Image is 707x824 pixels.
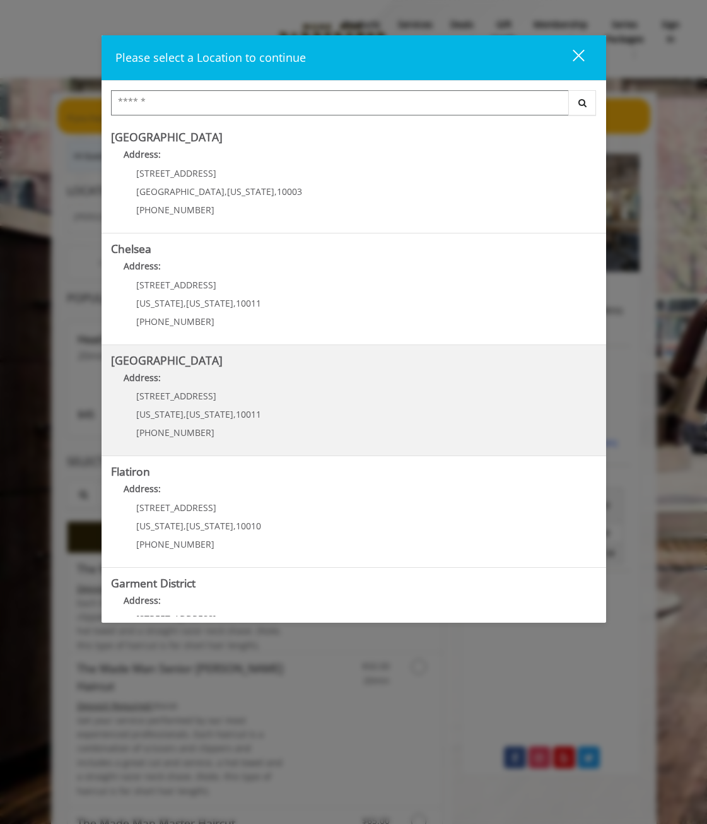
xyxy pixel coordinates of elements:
b: [GEOGRAPHIC_DATA] [111,129,223,144]
span: [PHONE_NUMBER] [136,427,214,438]
span: [US_STATE] [136,297,184,309]
span: [STREET_ADDRESS] [136,167,216,179]
span: [STREET_ADDRESS] [136,502,216,514]
span: [PHONE_NUMBER] [136,204,214,216]
i: Search button [575,98,590,107]
input: Search Center [111,90,569,115]
b: [GEOGRAPHIC_DATA] [111,353,223,368]
span: , [184,297,186,309]
span: [US_STATE] [136,408,184,420]
div: close dialog [558,49,583,68]
span: [PHONE_NUMBER] [136,538,214,550]
b: Chelsea [111,241,151,256]
span: , [274,185,277,197]
span: 10003 [277,185,302,197]
span: [STREET_ADDRESS] [136,279,216,291]
span: [STREET_ADDRESS] [136,390,216,402]
span: Please select a Location to continue [115,50,306,65]
b: Address: [124,594,161,606]
span: , [184,520,186,532]
button: close dialog [549,45,592,71]
span: 10011 [236,297,261,309]
span: [US_STATE] [227,185,274,197]
b: Flatiron [111,464,150,479]
span: 10010 [236,520,261,532]
div: Center Select [111,90,597,122]
b: Address: [124,260,161,272]
span: [PHONE_NUMBER] [136,315,214,327]
span: , [225,185,227,197]
span: , [233,408,236,420]
span: [GEOGRAPHIC_DATA] [136,185,225,197]
b: Garment District [111,575,196,591]
span: , [233,520,236,532]
span: [US_STATE] [186,408,233,420]
b: Address: [124,372,161,384]
span: [US_STATE] [186,297,233,309]
span: , [233,297,236,309]
span: 10011 [236,408,261,420]
b: Address: [124,483,161,495]
span: [US_STATE] [136,520,184,532]
span: , [184,408,186,420]
b: Address: [124,148,161,160]
span: [US_STATE] [186,520,233,532]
